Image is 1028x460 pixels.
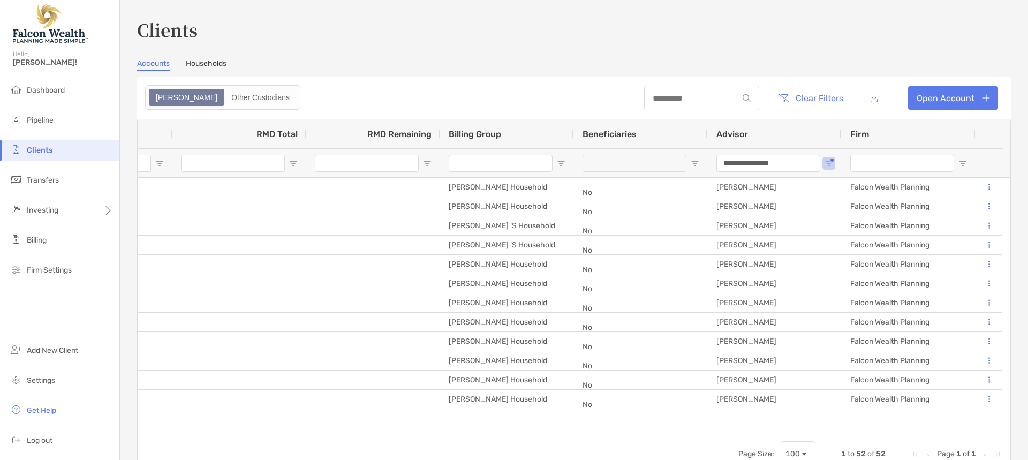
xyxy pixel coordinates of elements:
span: of [963,449,970,458]
button: Open Filter Menu [958,159,967,168]
div: Falcon Wealth Planning [842,216,976,235]
div: Falcon Wealth Planning [842,409,976,428]
p: No [583,359,699,373]
div: First Page [911,450,920,458]
span: RMD Total [256,129,298,139]
div: [PERSON_NAME] [708,216,842,235]
div: 100 [785,449,800,458]
p: No [583,379,699,392]
span: 52 [876,449,886,458]
span: Add New Client [27,346,78,355]
div: [PERSON_NAME] 'S Household [440,216,574,235]
a: Households [186,59,226,71]
button: Open Filter Menu [691,159,699,168]
span: 1 [841,449,846,458]
span: Pipeline [27,116,54,125]
span: Billing Group [449,129,501,139]
span: 1 [971,449,976,458]
span: Dashboard [27,86,65,95]
span: Get Help [27,406,56,415]
p: No [583,244,699,257]
button: Open Filter Menu [155,159,164,168]
img: add_new_client icon [10,343,22,356]
div: Page Size: [738,449,774,458]
p: No [583,263,699,276]
input: RMD Total Filter Input [181,155,285,172]
div: Zoe [150,90,223,105]
img: firm-settings icon [10,263,22,276]
input: RMD Remaining Filter Input [315,155,419,172]
div: [PERSON_NAME] [708,332,842,351]
img: settings icon [10,373,22,386]
span: RMD Remaining [367,129,432,139]
img: dashboard icon [10,83,22,96]
img: billing icon [10,233,22,246]
span: Firm [850,129,869,139]
button: Open Filter Menu [423,159,432,168]
div: Falcon Wealth Planning [842,313,976,331]
p: No [583,398,699,411]
div: [PERSON_NAME] Household [440,274,574,293]
p: No [583,282,699,296]
div: [PERSON_NAME] [708,313,842,331]
img: Falcon Wealth Planning Logo [13,4,88,43]
a: Open Account [908,86,998,110]
div: [PERSON_NAME] Household [440,197,574,216]
div: Falcon Wealth Planning [842,255,976,274]
span: Firm Settings [27,266,72,275]
div: [PERSON_NAME] Household [440,255,574,274]
button: Open Filter Menu [557,159,565,168]
p: No [583,224,699,238]
div: Falcon Wealth Planning [842,293,976,312]
div: [PERSON_NAME] Household [440,371,574,389]
div: Last Page [993,450,1002,458]
div: Falcon Wealth Planning [842,351,976,370]
div: Falcon Wealth Planning [842,274,976,293]
span: Investing [27,206,58,215]
div: Other Custodians [225,90,296,105]
span: Billing [27,236,47,245]
p: No [583,340,699,353]
p: No [583,186,699,199]
span: of [867,449,874,458]
span: [PERSON_NAME]! [13,58,113,67]
span: Log out [27,436,52,445]
div: Falcon Wealth Planning [842,390,976,409]
p: No [583,321,699,334]
img: clients icon [10,143,22,156]
div: [PERSON_NAME] Household [440,390,574,409]
h3: Clients [137,17,1011,42]
span: 52 [856,449,866,458]
div: segmented control [145,85,300,110]
input: Firm Filter Input [850,155,954,172]
div: [PERSON_NAME] [708,236,842,254]
span: Advisor [716,129,748,139]
button: Open Filter Menu [289,159,298,168]
div: Falcon Wealth Planning [842,332,976,351]
div: Falcon Wealth Planning [842,197,976,216]
img: input icon [743,94,751,102]
div: [PERSON_NAME] [708,255,842,274]
button: Clear Filters [770,86,851,110]
p: No [583,301,699,315]
img: investing icon [10,203,22,216]
div: [PERSON_NAME] Household [440,178,574,197]
span: to [848,449,855,458]
div: Falcon Wealth Planning [842,371,976,389]
div: [PERSON_NAME] [708,197,842,216]
div: Next Page [980,450,989,458]
span: Beneficiaries [583,129,637,139]
div: [PERSON_NAME] 'S Household [440,236,574,254]
img: pipeline icon [10,113,22,126]
div: [PERSON_NAME] [708,293,842,312]
button: Open Filter Menu [825,159,833,168]
span: Page [937,449,955,458]
div: Falcon Wealth Planning [842,236,976,254]
div: [PERSON_NAME] Household [440,313,574,331]
img: logout icon [10,433,22,446]
input: Advisor Filter Input [716,155,820,172]
img: transfers icon [10,173,22,186]
div: [PERSON_NAME] [708,178,842,197]
span: 1 [956,449,961,458]
div: Previous Page [924,450,933,458]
